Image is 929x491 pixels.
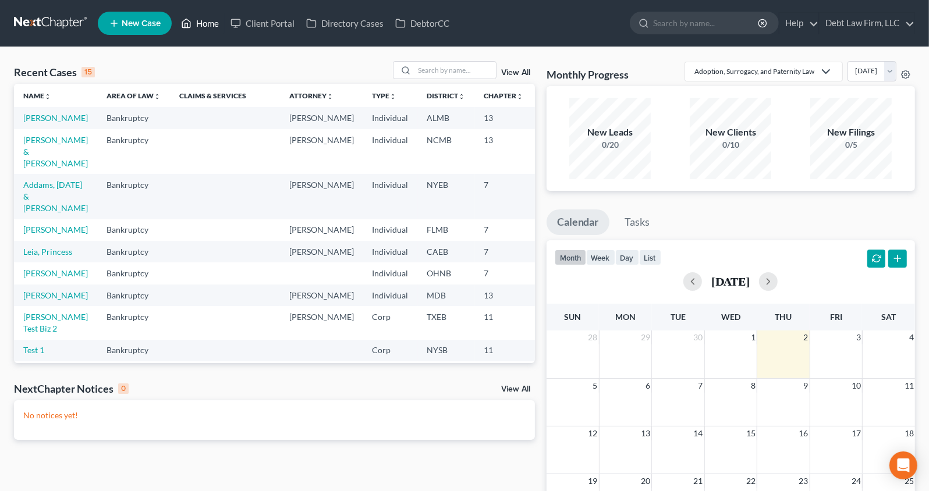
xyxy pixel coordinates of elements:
td: NYSB [418,340,475,361]
td: Corp [363,340,418,361]
span: 21 [693,474,704,488]
td: Bankruptcy [97,361,170,383]
td: 11 [475,306,533,339]
td: TXEB [418,306,475,339]
span: 16 [798,426,810,440]
td: [PERSON_NAME] [280,129,363,174]
span: 30 [693,330,704,344]
div: New Leads [569,126,651,139]
div: New Filings [810,126,892,139]
span: 17 [850,426,862,440]
a: Tasks [615,209,661,235]
span: Wed [721,312,740,322]
a: Typeunfold_more [373,91,397,100]
td: Bankruptcy [97,262,170,284]
td: 7 [475,262,533,284]
i: unfold_more [327,93,334,100]
span: 23 [798,474,810,488]
h3: Monthly Progress [547,67,629,81]
td: CAEB [418,241,475,262]
td: NYEB [418,174,475,219]
a: Calendar [547,209,609,235]
a: Districtunfold_more [427,91,466,100]
a: Leia, Princess [23,247,72,257]
span: 2 [803,330,810,344]
td: Bankruptcy [97,174,170,219]
span: 14 [693,426,704,440]
a: Help [779,13,818,34]
td: Bankruptcy [97,241,170,262]
span: 5 [592,379,599,393]
div: Recent Cases [14,65,95,79]
td: Individual [363,284,418,306]
div: 0/5 [810,139,892,151]
td: 092134 [533,129,589,174]
td: Bankruptcy [97,340,170,361]
button: day [615,250,639,265]
span: 4 [908,330,915,344]
td: 13 [475,361,533,383]
td: Individual [363,262,418,284]
td: 7 [475,219,533,241]
span: New Case [122,19,161,28]
td: [PERSON_NAME] [280,361,363,383]
span: Mon [615,312,636,322]
td: [PERSON_NAME] [280,174,363,219]
span: Fri [830,312,842,322]
td: 1223344 [533,174,589,219]
a: Debt Law Firm, LLC [820,13,914,34]
td: COB [418,361,475,383]
td: Individual [363,219,418,241]
td: [PERSON_NAME] [280,107,363,129]
td: Bankruptcy [97,284,170,306]
i: unfold_more [390,93,397,100]
input: Search by name... [653,12,760,34]
td: Bankruptcy [97,306,170,339]
a: [PERSON_NAME] [23,113,88,123]
a: [PERSON_NAME] [23,268,88,278]
td: 7 [475,174,533,219]
td: Bankruptcy [97,107,170,129]
a: Chapterunfold_more [484,91,524,100]
td: Individual [363,129,418,174]
span: 8 [750,379,757,393]
span: 15 [745,426,757,440]
div: 15 [81,67,95,77]
h2: [DATE] [711,275,750,287]
td: MDB [418,284,475,306]
td: Bankruptcy [97,219,170,241]
a: Nameunfold_more [23,91,51,100]
td: FLMB [418,219,475,241]
input: Search by name... [414,62,496,79]
a: Directory Cases [300,13,389,34]
span: 19 [587,474,599,488]
span: 1 [750,330,757,344]
span: 29 [640,330,651,344]
td: Individual [363,361,418,383]
span: 6 [644,379,651,393]
span: Thu [775,312,792,322]
span: Sat [881,312,896,322]
a: [PERSON_NAME] [23,225,88,234]
a: Addams, [DATE] & [PERSON_NAME] [23,180,88,213]
span: 11 [903,379,915,393]
span: 9 [803,379,810,393]
td: [PERSON_NAME] [280,284,363,306]
i: unfold_more [517,93,524,100]
a: [PERSON_NAME] [23,290,88,300]
button: list [639,250,661,265]
td: 7 [475,241,533,262]
td: Corp [363,306,418,339]
div: NextChapter Notices [14,382,129,396]
td: 13 [475,284,533,306]
button: week [586,250,615,265]
span: 18 [903,426,915,440]
td: OHNB [418,262,475,284]
td: Individual [363,241,418,262]
td: [PERSON_NAME] [280,241,363,262]
div: 0/10 [690,139,771,151]
span: Tue [671,312,686,322]
span: Sun [564,312,581,322]
td: 13 [475,129,533,174]
td: Bankruptcy [97,129,170,174]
